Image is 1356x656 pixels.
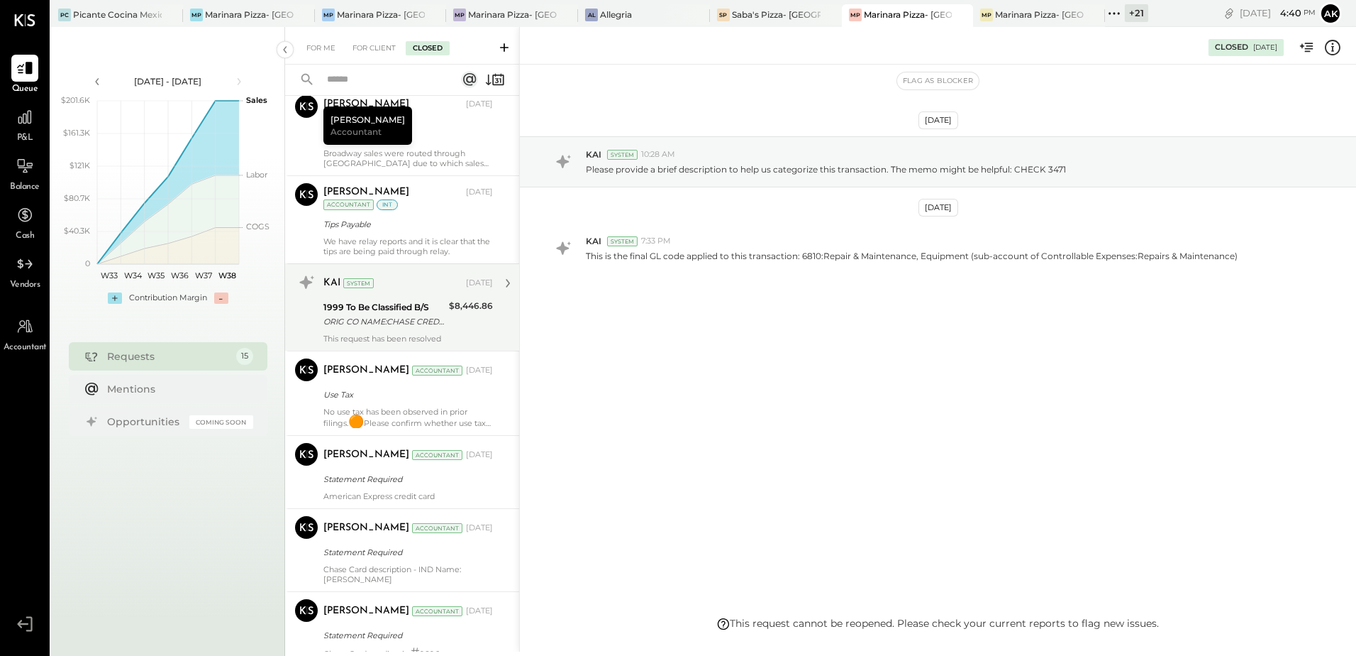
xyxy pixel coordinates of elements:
div: Allegria [600,9,632,21]
button: Flag as Blocker [897,72,979,89]
div: Marinara Pizza- [GEOGRAPHIC_DATA] [864,9,952,21]
text: Sales [246,95,267,105]
text: $121K [70,160,90,170]
div: Coming Soon [189,415,253,429]
div: No use tax has been observed in prior filings. Please confirm whether use tax is applicable to th... [323,407,493,428]
div: [PERSON_NAME] [323,106,412,145]
div: [PERSON_NAME] [323,185,409,199]
text: $80.7K [64,193,90,203]
text: $201.6K [61,95,90,105]
div: Marinara Pizza- [GEOGRAPHIC_DATA] [468,9,557,21]
div: Accountant [323,199,374,210]
div: System [607,236,638,246]
div: Accountant [412,450,462,460]
div: Statement Required [323,545,489,559]
div: Closed [406,41,450,55]
text: 0 [85,258,90,268]
div: Al [585,9,598,21]
a: Vendors [1,251,49,292]
a: P&L [1,104,49,145]
div: Accountant [412,366,462,376]
div: [DATE] - [DATE] [108,75,228,87]
span: 10:28 AM [641,149,675,160]
div: American Express credit card [323,491,493,501]
span: Accountant [330,126,382,138]
div: [DATE] [466,523,493,534]
span: Balance [10,181,40,194]
div: [DATE] [466,365,493,376]
div: [DATE] [918,111,958,129]
text: Labor [246,170,267,180]
text: COGS [246,222,269,231]
text: $40.3K [64,226,90,236]
div: MP [322,9,335,21]
div: System [343,278,374,288]
div: Requests [107,349,229,363]
span: Accountant [4,341,47,354]
div: [DATE] [466,187,493,198]
span: P&L [17,132,33,145]
text: $161.3K [63,128,90,138]
span: 🟠 [348,414,364,430]
div: Picante Cocina Mexicana Rest [73,9,162,21]
div: Use Tax [323,388,489,402]
div: copy link [1222,6,1236,21]
div: Marinara Pizza- [GEOGRAPHIC_DATA]. [337,9,426,21]
div: [DATE] [1253,43,1277,53]
div: For Me [299,41,343,55]
text: W35 [148,270,165,280]
span: Queue [12,83,38,96]
div: [DATE] [466,278,493,289]
div: ORIG CO NAME:CHASE CREDIT CRD ORIG ID:4760039224 DESC DATE:250716 CO ENTRY DESCR:AUTOPAYBUSSEC:PP... [323,315,445,329]
div: [PERSON_NAME] [323,97,409,111]
div: Chase Card description - IND Name: [PERSON_NAME] [323,564,493,584]
div: [DATE] [466,449,493,461]
a: Cash [1,202,49,243]
span: KAI [586,235,601,247]
div: [PERSON_NAME] [323,521,409,535]
a: Balance [1,153,49,194]
span: Cash [16,230,34,243]
div: For Client [345,41,403,55]
div: $8,446.86 [449,299,493,313]
div: Marinara Pizza- [GEOGRAPHIC_DATA] [995,9,1084,21]
div: Saba's Pizza- [GEOGRAPHIC_DATA] [732,9,821,21]
div: Contribution Margin [129,293,207,304]
div: This request has been resolved [323,334,493,344]
div: Accountant [412,523,462,533]
div: MP [849,9,862,21]
div: [DATE] [1240,6,1316,20]
div: [PERSON_NAME] [323,604,409,618]
div: [DATE] [466,606,493,617]
span: KAI [586,148,601,160]
text: W34 [123,270,142,280]
div: Closed [1215,42,1248,53]
text: W38 [218,270,235,280]
p: Please provide a brief description to help us categorize this transaction. The memo might be help... [586,163,1066,175]
div: Accountant [412,606,462,616]
text: W36 [171,270,189,280]
span: Vendors [10,279,40,292]
text: W33 [100,270,117,280]
div: Statement Required [323,472,489,486]
a: Queue [1,55,49,96]
button: Ak [1319,2,1342,25]
div: Statement Required [323,628,489,643]
span: 7:33 PM [641,236,671,247]
div: int [377,199,398,210]
div: [DATE] [918,199,958,217]
div: MP [190,9,203,21]
a: Accountant [1,313,49,354]
div: System [607,150,638,160]
div: We have relay reports and it is clear that the tips are being paid through relay. [323,236,493,256]
div: - [214,293,228,304]
div: [DATE] [466,99,493,110]
div: [PERSON_NAME] [323,448,409,462]
div: 1999 To Be Classified B/S [323,300,445,315]
div: Marinara Pizza- [GEOGRAPHIC_DATA] [205,9,294,21]
div: + 21 [1125,4,1148,22]
div: MP [980,9,993,21]
div: KAI [323,276,340,290]
div: Mentions [107,382,246,396]
div: + [108,293,122,304]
